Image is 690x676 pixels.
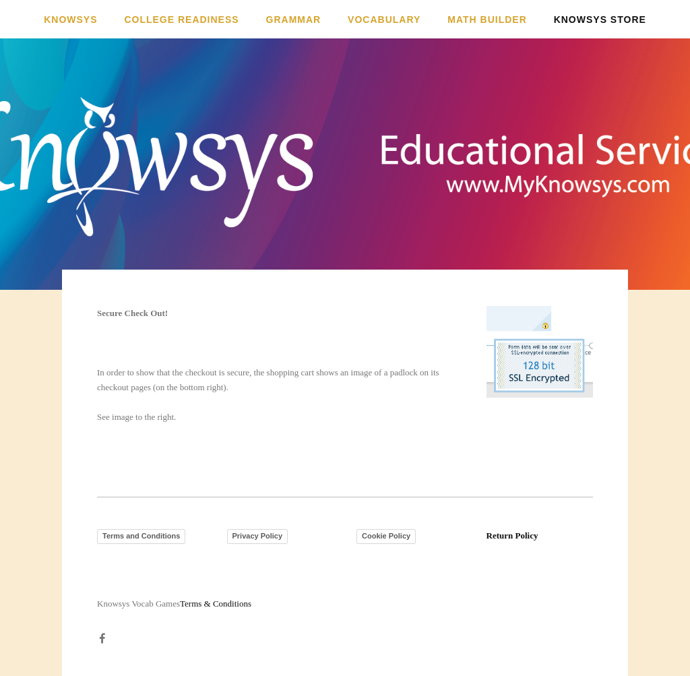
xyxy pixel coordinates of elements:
[227,529,288,544] a: Privacy Policy
[97,365,464,425] p: In order to show that the checkout is secure, the shopping cart shows an image of a padlock on it...
[97,529,185,544] a: Terms and Conditions
[487,530,538,541] a: Return Policy
[487,306,594,398] img: .75-ecwid-ssl-seal-01.png
[180,598,251,609] a: Terms & Conditions
[158,58,532,241] a: Knowsys Educational Services
[356,529,416,544] a: Cookie Policy
[97,308,168,318] strong: Secure Check Out!
[97,596,593,611] p: Knowsys Vocab Games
